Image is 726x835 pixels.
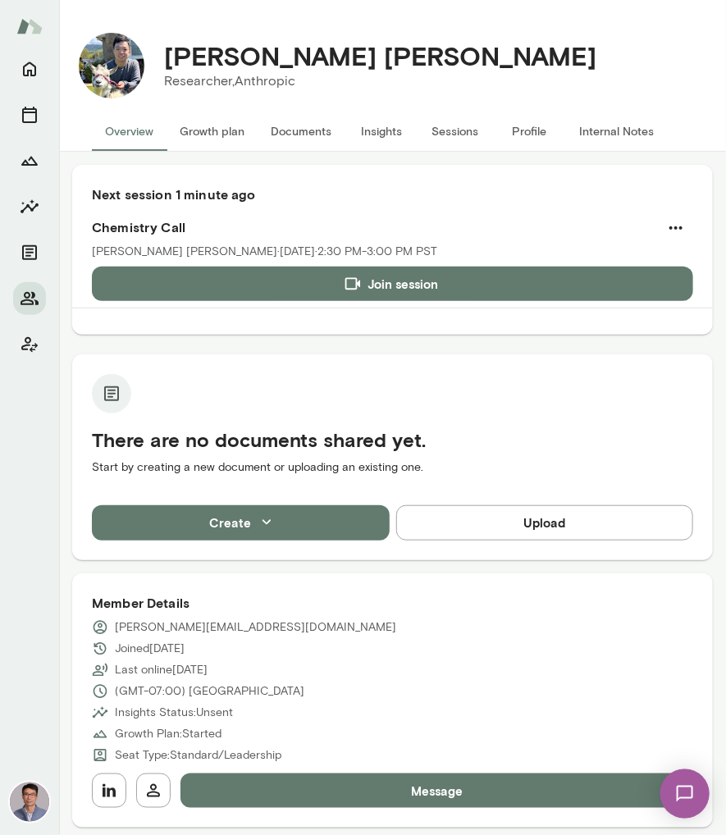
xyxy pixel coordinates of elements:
[167,112,258,151] button: Growth plan
[92,427,693,453] h5: There are no documents shared yet.
[13,98,46,131] button: Sessions
[13,236,46,269] button: Documents
[16,11,43,42] img: Mento
[115,662,208,678] p: Last online [DATE]
[13,328,46,361] button: Client app
[258,112,345,151] button: Documents
[92,185,693,204] h6: Next session 1 minute ago
[13,282,46,315] button: Members
[79,33,144,98] img: Alan Lou
[13,144,46,177] button: Growth Plan
[92,459,693,476] p: Start by creating a new document or uploading an existing one.
[396,505,694,540] button: Upload
[115,683,304,700] p: (GMT-07:00) [GEOGRAPHIC_DATA]
[115,726,221,742] p: Growth Plan: Started
[10,783,49,822] img: Victor Chan
[492,112,566,151] button: Profile
[92,505,390,540] button: Create
[92,112,167,151] button: Overview
[92,217,693,237] h6: Chemistry Call
[115,619,396,636] p: [PERSON_NAME][EMAIL_ADDRESS][DOMAIN_NAME]
[115,641,185,657] p: Joined [DATE]
[13,190,46,223] button: Insights
[13,52,46,85] button: Home
[345,112,418,151] button: Insights
[92,593,693,613] h6: Member Details
[92,267,693,301] button: Join session
[92,244,437,260] p: [PERSON_NAME] [PERSON_NAME] · [DATE] · 2:30 PM-3:00 PM PST
[115,747,281,764] p: Seat Type: Standard/Leadership
[566,112,667,151] button: Internal Notes
[164,40,596,71] h4: [PERSON_NAME] [PERSON_NAME]
[180,773,693,808] button: Message
[115,705,233,721] p: Insights Status: Unsent
[164,71,596,91] p: Researcher, Anthropic
[418,112,492,151] button: Sessions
